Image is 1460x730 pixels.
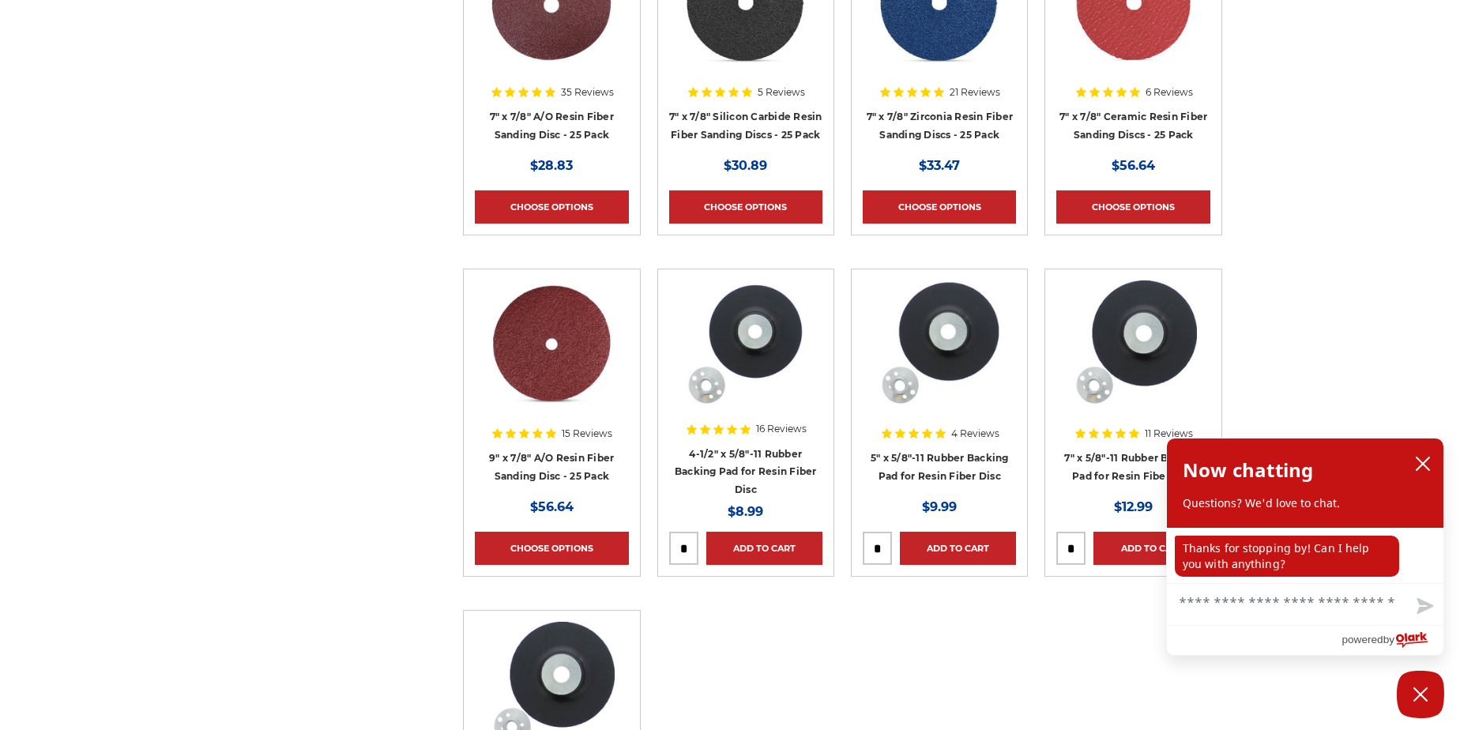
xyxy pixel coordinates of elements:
[706,532,822,565] a: Add to Cart
[724,158,767,173] span: $30.89
[683,280,809,407] img: 4-1/2" Resin Fiber Disc Backing Pad Flexible Rubber
[922,499,957,514] span: $9.99
[475,280,628,434] a: 9" x 7/8" Aluminum Oxide Resin Fiber Disc
[490,111,614,141] a: 7" x 7/8" A/O Resin Fiber Sanding Disc - 25 Pack
[1404,589,1443,625] button: Send message
[1145,429,1193,438] span: 11 Reviews
[675,448,817,495] a: 4-1/2" x 5/8"-11 Rubber Backing Pad for Resin Fiber Disc
[1183,495,1428,511] p: Questions? We'd love to chat.
[1059,111,1207,141] a: 7" x 7/8" Ceramic Resin Fiber Sanding Discs - 25 Pack
[1175,536,1399,577] p: Thanks for stopping by! Can I help you with anything?
[863,190,1016,224] a: Choose Options
[1056,190,1210,224] a: Choose Options
[1071,280,1197,407] img: 7" Resin Fiber Rubber Backing Pad 5/8-11 nut
[562,429,612,438] span: 15 Reviews
[728,504,763,519] span: $8.99
[1112,158,1155,173] span: $56.64
[919,158,960,173] span: $33.47
[876,280,1003,407] img: 5 Inch Backing Pad for resin fiber disc with 5/8"-11 locking nut rubber
[475,190,628,224] a: Choose Options
[1056,280,1210,434] a: 7" Resin Fiber Rubber Backing Pad 5/8-11 nut
[950,88,1000,97] span: 21 Reviews
[758,88,805,97] span: 5 Reviews
[488,280,615,407] img: 9" x 7/8" Aluminum Oxide Resin Fiber Disc
[475,532,628,565] a: Choose Options
[900,532,1016,565] a: Add to Cart
[669,190,822,224] a: Choose Options
[1341,630,1383,649] span: powered
[1064,452,1202,482] a: 7" x 5/8"-11 Rubber Backing Pad for Resin Fiber Disc
[863,280,1016,434] a: 5 Inch Backing Pad for resin fiber disc with 5/8"-11 locking nut rubber
[489,452,614,482] a: 9" x 7/8" A/O Resin Fiber Sanding Disc - 25 Pack
[1341,626,1443,655] a: Powered by Olark
[867,111,1014,141] a: 7" x 7/8" Zirconia Resin Fiber Sanding Discs - 25 Pack
[1093,532,1210,565] a: Add to Cart
[1146,88,1193,97] span: 6 Reviews
[1410,452,1436,476] button: close chatbox
[1383,630,1394,649] span: by
[669,280,822,434] a: 4-1/2" Resin Fiber Disc Backing Pad Flexible Rubber
[530,158,573,173] span: $28.83
[951,429,999,438] span: 4 Reviews
[1167,528,1443,583] div: chat
[669,111,822,141] a: 7" x 7/8" Silicon Carbide Resin Fiber Sanding Discs - 25 Pack
[1166,438,1444,656] div: olark chatbox
[530,499,574,514] span: $56.64
[1114,499,1153,514] span: $12.99
[871,452,1009,482] a: 5" x 5/8"-11 Rubber Backing Pad for Resin Fiber Disc
[1397,671,1444,718] button: Close Chatbox
[561,88,614,97] span: 35 Reviews
[1183,454,1313,486] h2: Now chatting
